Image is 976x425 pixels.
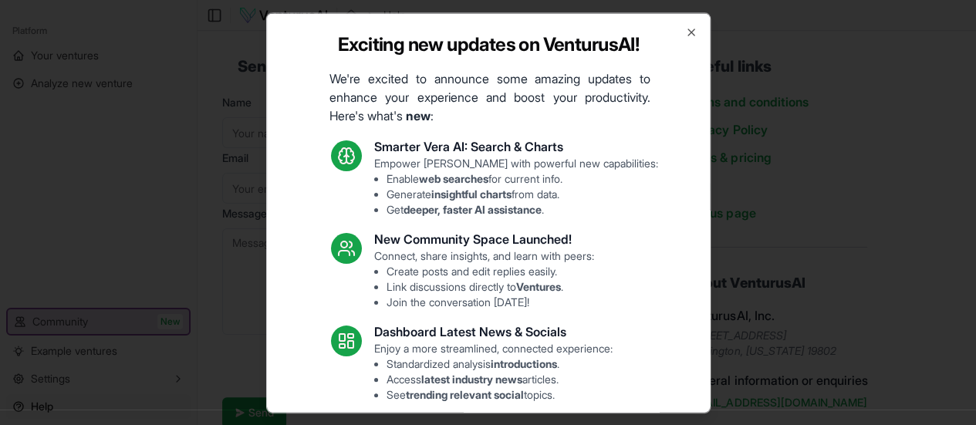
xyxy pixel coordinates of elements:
li: Access articles. [387,371,613,386]
strong: insightful charts [431,187,512,200]
li: Generate from data. [387,186,658,201]
p: Empower [PERSON_NAME] with powerful new capabilities: [374,155,658,217]
li: Get . [387,201,658,217]
li: Link discussions directly to . [387,278,594,294]
li: Standardized analysis . [387,356,613,371]
li: Join the conversation [DATE]! [387,294,594,309]
p: We're excited to announce some amazing updates to enhance your experience and boost your producti... [317,69,663,124]
p: Connect, share insights, and learn with peers: [374,248,594,309]
h3: Smarter Vera AI: Search & Charts [374,137,658,155]
strong: trending relevant social [406,387,524,400]
strong: introductions [491,356,557,369]
strong: deeper, faster AI assistance [404,202,542,215]
li: See topics. [387,386,613,402]
h3: New Community Space Launched! [374,229,594,248]
li: Enable for current info. [387,170,658,186]
h2: Exciting new updates on VenturusAI! [337,32,638,56]
strong: Ventures [516,279,561,292]
h3: Dashboard Latest News & Socials [374,322,613,340]
strong: latest industry news [421,372,522,385]
strong: new [406,107,431,123]
p: Enjoy a more streamlined, connected experience: [374,340,613,402]
li: Create posts and edit replies easily. [387,263,594,278]
strong: web searches [419,171,488,184]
